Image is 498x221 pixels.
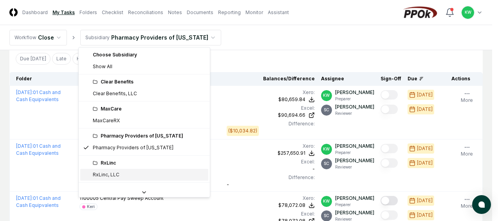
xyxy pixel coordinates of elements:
div: Stratos [93,187,205,194]
div: Choose Subsidiary [80,49,208,61]
div: RxLinc, LLC [93,171,119,178]
div: RxLinc [93,159,205,167]
div: Pharmacy Providers of [US_STATE] [93,144,173,151]
span: Show All [93,63,112,70]
div: Pharmacy Providers of [US_STATE] [93,132,205,139]
div: Clear Benefits [93,78,205,85]
div: Clear Benefits, LLC [93,90,137,97]
div: MaxCareRX [93,117,120,124]
div: MaxCare [93,105,205,112]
